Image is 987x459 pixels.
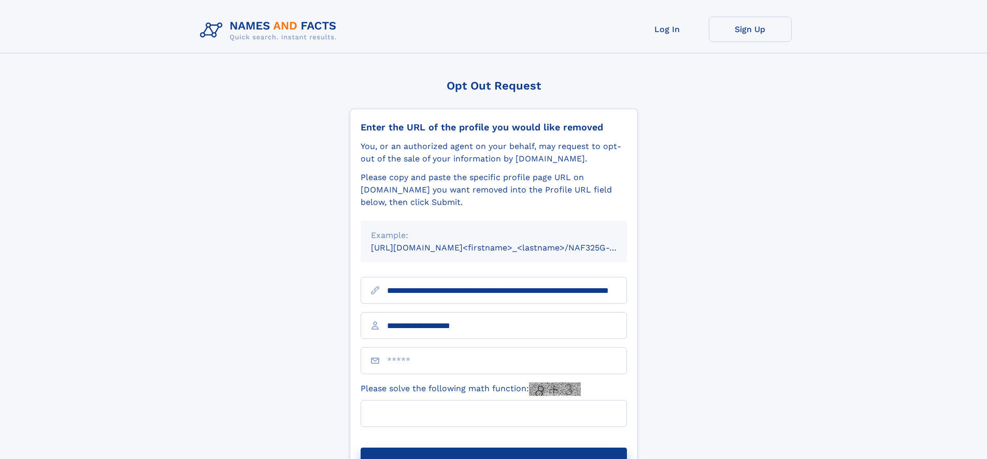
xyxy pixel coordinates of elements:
[361,382,581,396] label: Please solve the following math function:
[626,17,709,42] a: Log In
[196,17,345,45] img: Logo Names and Facts
[361,122,627,133] div: Enter the URL of the profile you would like removed
[371,229,617,242] div: Example:
[350,79,638,92] div: Opt Out Request
[371,243,647,253] small: [URL][DOMAIN_NAME]<firstname>_<lastname>/NAF325G-xxxxxxxx
[709,17,792,42] a: Sign Up
[361,140,627,165] div: You, or an authorized agent on your behalf, may request to opt-out of the sale of your informatio...
[361,171,627,209] div: Please copy and paste the specific profile page URL on [DOMAIN_NAME] you want removed into the Pr...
